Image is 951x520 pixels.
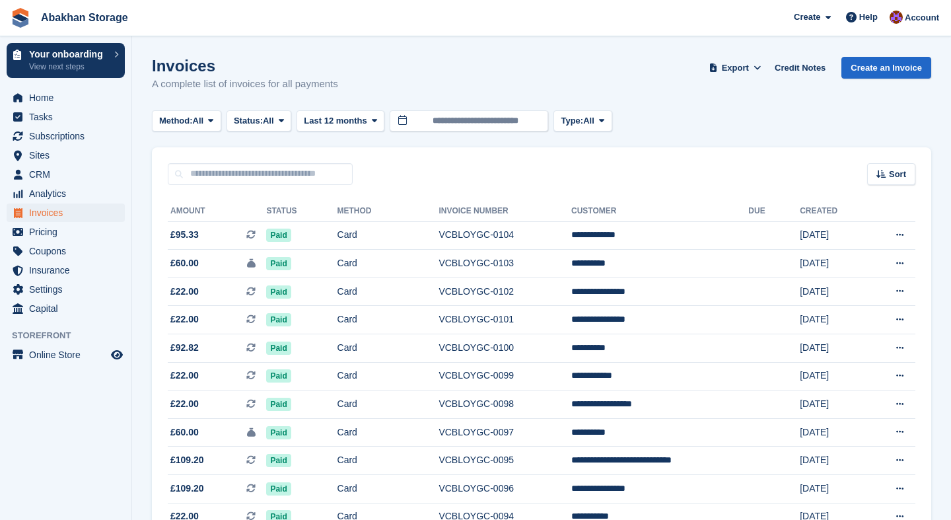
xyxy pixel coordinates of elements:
[748,201,800,222] th: Due
[439,201,571,222] th: Invoice Number
[7,204,125,222] a: menu
[159,114,193,128] span: Method:
[170,426,199,439] span: £60.00
[29,346,108,364] span: Online Store
[7,146,125,165] a: menu
[11,8,30,28] img: stora-icon-8386f47178a22dfd0bd8f6a31ec36ba5ce8667c1dd55bd0f319d3a0aa187defe.svg
[36,7,133,28] a: Abakhan Storage
[439,475,571,503] td: VCBLOYGC-0096
[170,397,199,411] span: £22.00
[800,306,866,334] td: [DATE]
[841,57,931,79] a: Create an Invoice
[29,204,108,222] span: Invoices
[170,256,199,270] span: £60.00
[337,306,439,334] td: Card
[297,110,384,132] button: Last 12 months
[29,61,108,73] p: View next steps
[170,369,199,383] span: £22.00
[266,342,291,355] span: Paid
[29,261,108,279] span: Insurance
[170,482,204,496] span: £109.20
[769,57,831,79] a: Credit Notes
[439,278,571,306] td: VCBLOYGC-0102
[800,334,866,363] td: [DATE]
[337,221,439,250] td: Card
[266,313,291,326] span: Paid
[800,418,866,447] td: [DATE]
[29,280,108,299] span: Settings
[152,57,338,75] h1: Invoices
[266,426,291,439] span: Paid
[337,475,439,503] td: Card
[583,114,594,128] span: All
[29,184,108,203] span: Analytics
[7,89,125,107] a: menu
[800,250,866,278] td: [DATE]
[29,299,108,318] span: Capital
[859,11,878,24] span: Help
[234,114,263,128] span: Status:
[266,369,291,383] span: Paid
[890,11,903,24] img: William Abakhan
[29,165,108,184] span: CRM
[227,110,291,132] button: Status: All
[337,390,439,419] td: Card
[168,201,266,222] th: Amount
[29,50,108,59] p: Your onboarding
[571,201,748,222] th: Customer
[337,334,439,363] td: Card
[7,108,125,126] a: menu
[266,257,291,270] span: Paid
[266,285,291,299] span: Paid
[337,418,439,447] td: Card
[7,299,125,318] a: menu
[29,146,108,165] span: Sites
[7,165,125,184] a: menu
[266,229,291,242] span: Paid
[800,390,866,419] td: [DATE]
[7,242,125,260] a: menu
[800,447,866,475] td: [DATE]
[7,127,125,145] a: menu
[7,280,125,299] a: menu
[800,362,866,390] td: [DATE]
[29,89,108,107] span: Home
[29,108,108,126] span: Tasks
[553,110,612,132] button: Type: All
[800,475,866,503] td: [DATE]
[109,347,125,363] a: Preview store
[7,223,125,241] a: menu
[439,418,571,447] td: VCBLOYGC-0097
[800,201,866,222] th: Created
[722,61,749,75] span: Export
[266,482,291,496] span: Paid
[337,362,439,390] td: Card
[800,221,866,250] td: [DATE]
[29,223,108,241] span: Pricing
[337,201,439,222] th: Method
[170,313,199,326] span: £22.00
[337,250,439,278] td: Card
[439,447,571,475] td: VCBLOYGC-0095
[170,453,204,467] span: £109.20
[12,329,131,342] span: Storefront
[266,201,337,222] th: Status
[889,168,906,181] span: Sort
[794,11,820,24] span: Create
[152,110,221,132] button: Method: All
[561,114,583,128] span: Type:
[170,228,199,242] span: £95.33
[439,306,571,334] td: VCBLOYGC-0101
[800,278,866,306] td: [DATE]
[7,346,125,364] a: menu
[439,390,571,419] td: VCBLOYGC-0098
[706,57,764,79] button: Export
[263,114,274,128] span: All
[337,447,439,475] td: Card
[905,11,939,24] span: Account
[29,242,108,260] span: Coupons
[170,341,199,355] span: £92.82
[29,127,108,145] span: Subscriptions
[7,43,125,78] a: Your onboarding View next steps
[439,250,571,278] td: VCBLOYGC-0103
